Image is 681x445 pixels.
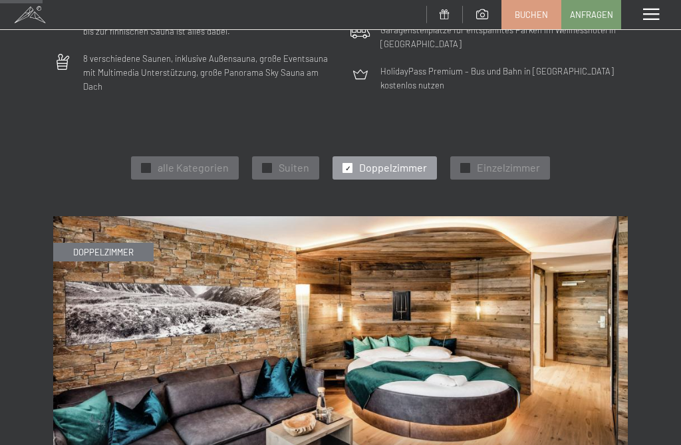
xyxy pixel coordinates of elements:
[265,164,270,173] span: ✓
[380,65,628,92] p: HolidayPass Premium – Bus und Bahn in [GEOGRAPHIC_DATA] kostenlos nutzen
[463,164,468,173] span: ✓
[144,164,149,173] span: ✓
[515,9,548,21] span: Buchen
[345,164,350,173] span: ✓
[83,52,331,93] p: 8 verschiedene Saunen, inklusive Außensauna, große Eventsauna mit Multimedia Unterstützung, große...
[158,160,229,175] span: alle Kategorien
[53,217,628,225] a: Nature Suite mit Sauna
[562,1,620,29] a: Anfragen
[477,160,540,175] span: Einzelzimmer
[279,160,309,175] span: Suiten
[502,1,561,29] a: Buchen
[380,23,628,51] p: Garagenstellplätze für entspanntes Parken im Wellnesshotel in [GEOGRAPHIC_DATA]
[570,9,613,21] span: Anfragen
[359,160,427,175] span: Doppelzimmer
